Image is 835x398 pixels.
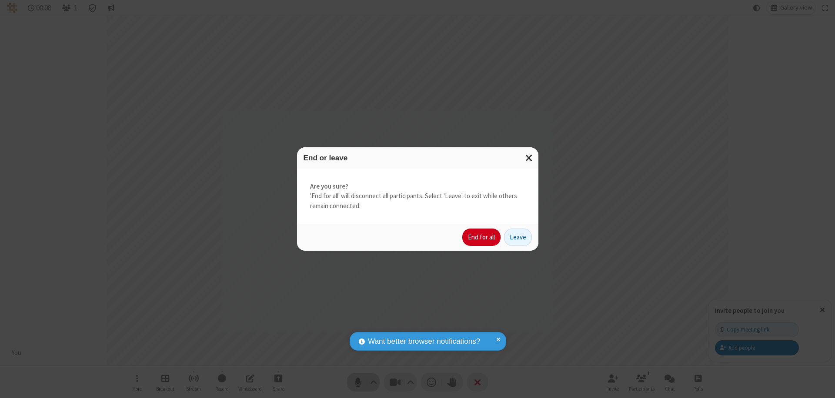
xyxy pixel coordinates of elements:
div: 'End for all' will disconnect all participants. Select 'Leave' to exit while others remain connec... [297,169,538,224]
button: End for all [462,229,501,246]
button: Leave [504,229,532,246]
h3: End or leave [304,154,532,162]
span: Want better browser notifications? [368,336,480,347]
button: Close modal [520,147,538,169]
strong: Are you sure? [310,182,525,192]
